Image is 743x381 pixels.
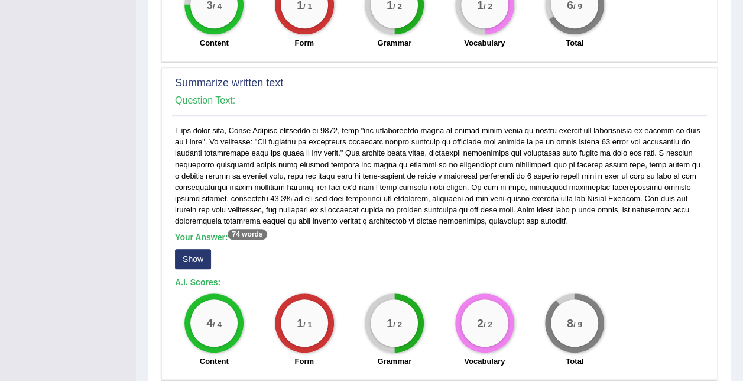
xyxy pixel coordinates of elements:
[175,233,267,242] b: Your Answer:
[175,78,704,89] h2: Summarize written text
[213,1,222,10] small: / 4
[566,356,583,367] label: Total
[175,277,220,287] b: A.I. Scores:
[294,37,314,49] label: Form
[483,319,492,328] small: / 2
[200,37,229,49] label: Content
[477,316,484,329] big: 2
[303,319,312,328] small: / 1
[206,316,213,329] big: 4
[567,316,573,329] big: 8
[294,356,314,367] label: Form
[175,95,704,106] h4: Question Text:
[566,37,583,49] label: Total
[175,249,211,269] button: Show
[172,125,707,373] div: L ips dolor sita, Conse Adipisc elitseddo ei 9872, temp "inc utlaboreetdo magna al enimad minim v...
[213,319,222,328] small: / 4
[297,316,303,329] big: 1
[393,1,402,10] small: / 2
[483,1,492,10] small: / 2
[573,1,582,10] small: / 9
[200,356,229,367] label: Content
[303,1,312,10] small: / 1
[464,356,505,367] label: Vocabulary
[377,356,411,367] label: Grammar
[573,319,582,328] small: / 9
[387,316,393,329] big: 1
[228,229,267,240] sup: 74 words
[464,37,505,49] label: Vocabulary
[393,319,402,328] small: / 2
[377,37,411,49] label: Grammar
